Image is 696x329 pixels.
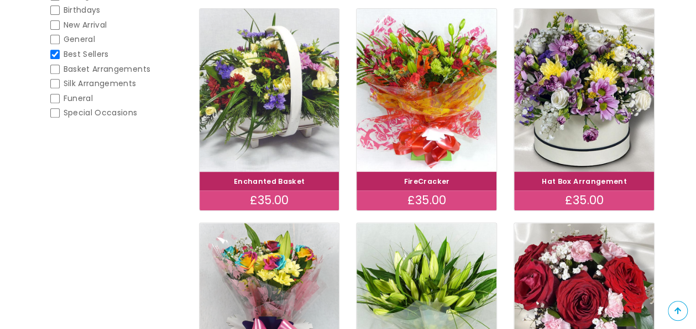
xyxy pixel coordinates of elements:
span: New Arrival [64,19,107,30]
span: Special Occasions [64,107,138,118]
a: Hat Box Arrangement [542,177,627,186]
span: Best Sellers [64,49,109,60]
a: FireCracker [404,177,450,186]
div: £35.00 [514,190,654,210]
span: General [64,34,95,45]
div: £35.00 [200,190,339,210]
span: Basket Arrangements [64,63,151,75]
span: Funeral [64,93,93,104]
span: Birthdays [64,4,101,15]
span: Silk Arrangements [64,78,137,89]
img: Hat Box Arrangement [514,9,654,172]
img: FireCracker [357,9,496,172]
div: £35.00 [357,190,496,210]
a: Enchanted Basket [234,177,305,186]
